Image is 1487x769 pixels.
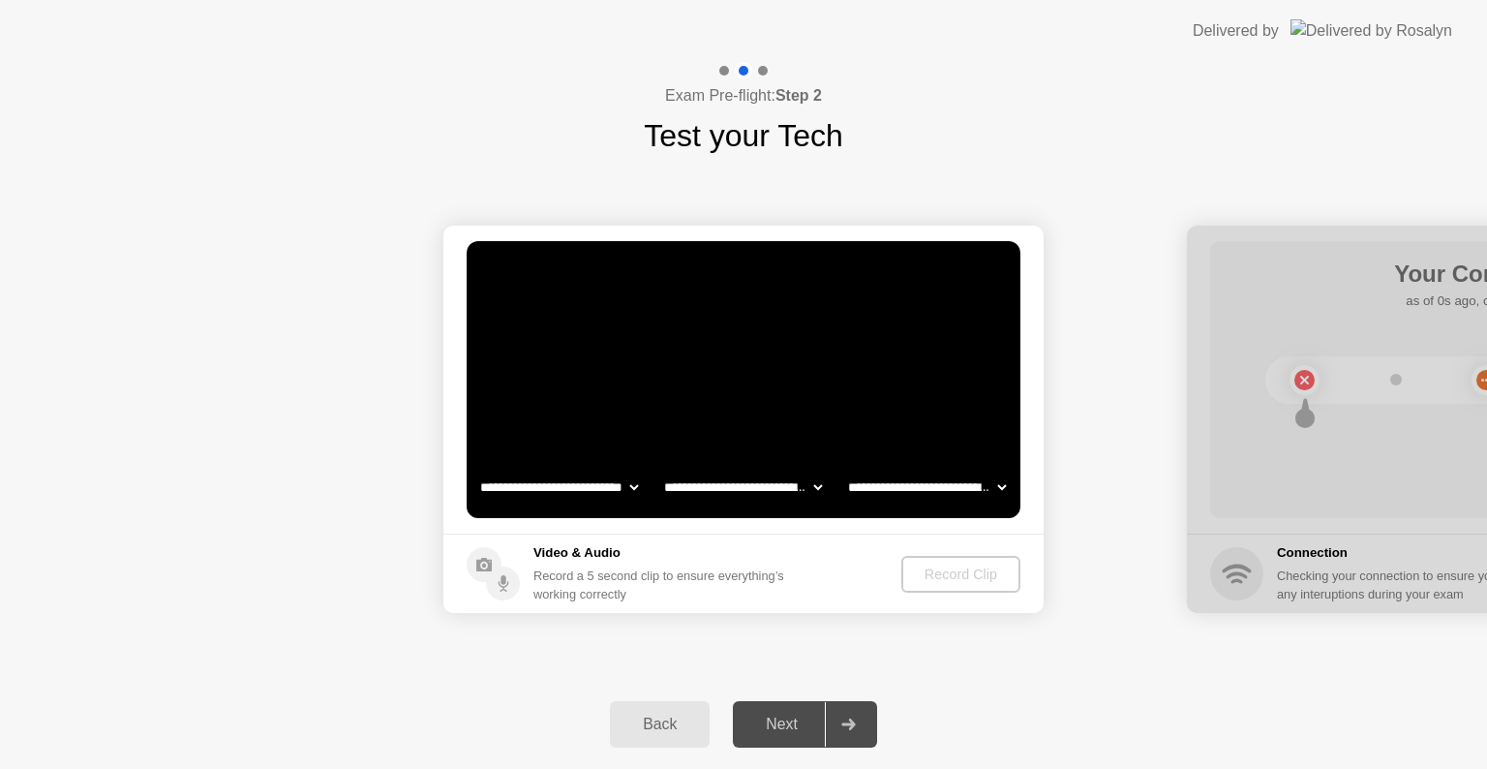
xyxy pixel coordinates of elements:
[610,701,710,748] button: Back
[739,716,825,733] div: Next
[533,567,792,603] div: Record a 5 second clip to ensure everything’s working correctly
[660,468,826,507] select: Available speakers
[775,87,822,104] b: Step 2
[909,567,1013,582] div: Record Clip
[793,262,816,286] div: !
[901,556,1020,593] button: Record Clip
[806,262,830,286] div: . . .
[1193,19,1279,43] div: Delivered by
[844,468,1010,507] select: Available microphones
[476,468,642,507] select: Available cameras
[616,716,704,733] div: Back
[665,84,822,108] h4: Exam Pre-flight:
[533,543,792,563] h5: Video & Audio
[1290,19,1452,42] img: Delivered by Rosalyn
[733,701,877,748] button: Next
[644,112,843,159] h1: Test your Tech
